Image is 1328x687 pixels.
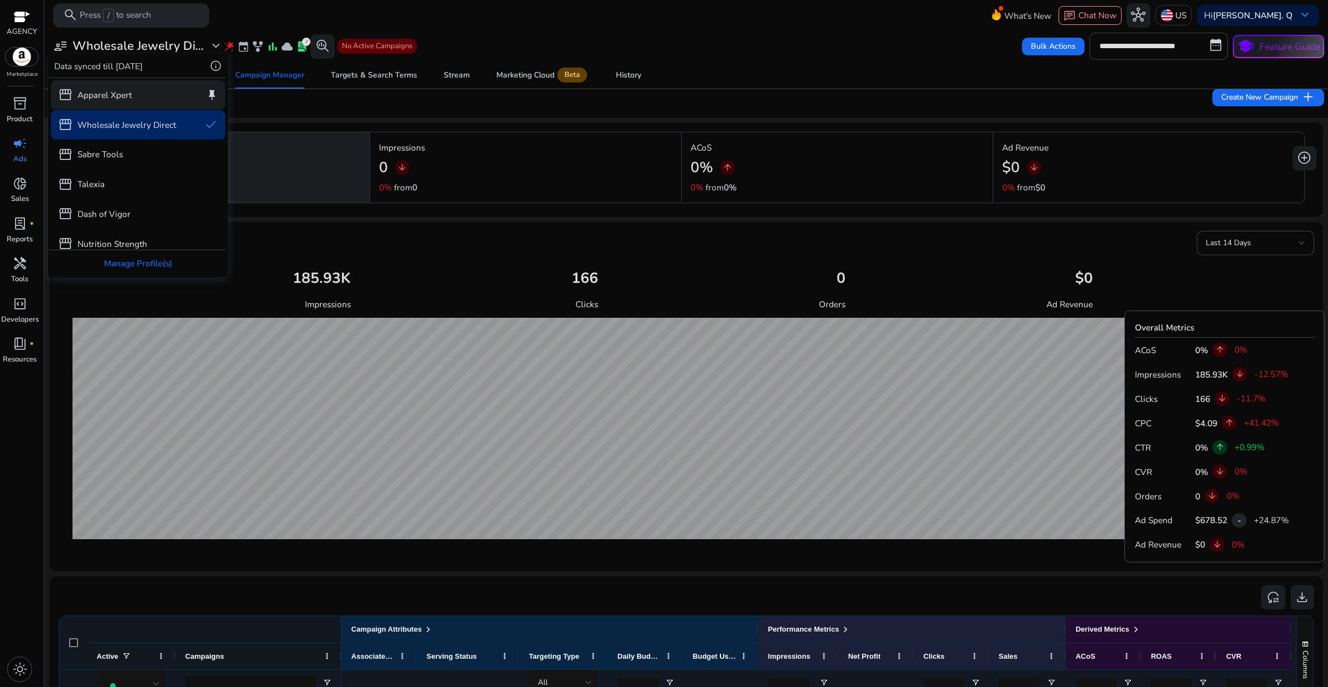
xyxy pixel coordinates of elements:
span: storefront [58,177,72,192]
p: Nutrition Strength [77,237,147,250]
p: Data synced till [DATE] [54,60,143,73]
div: Manage Profile(s) [49,250,226,276]
p: Dash of Vigor [77,208,131,220]
p: Apparel Xpert [77,89,132,101]
span: storefront [58,87,72,102]
span: storefront [58,147,72,162]
span: info [210,60,222,72]
p: Wholesale Jewelry Direct [77,118,176,131]
span: done [204,117,218,132]
span: storefront [58,117,72,132]
span: storefront [58,236,72,251]
p: Sabre Tools [77,148,123,161]
span: storefront [58,206,72,221]
span: keep [206,89,218,101]
p: Talexia [77,178,105,190]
